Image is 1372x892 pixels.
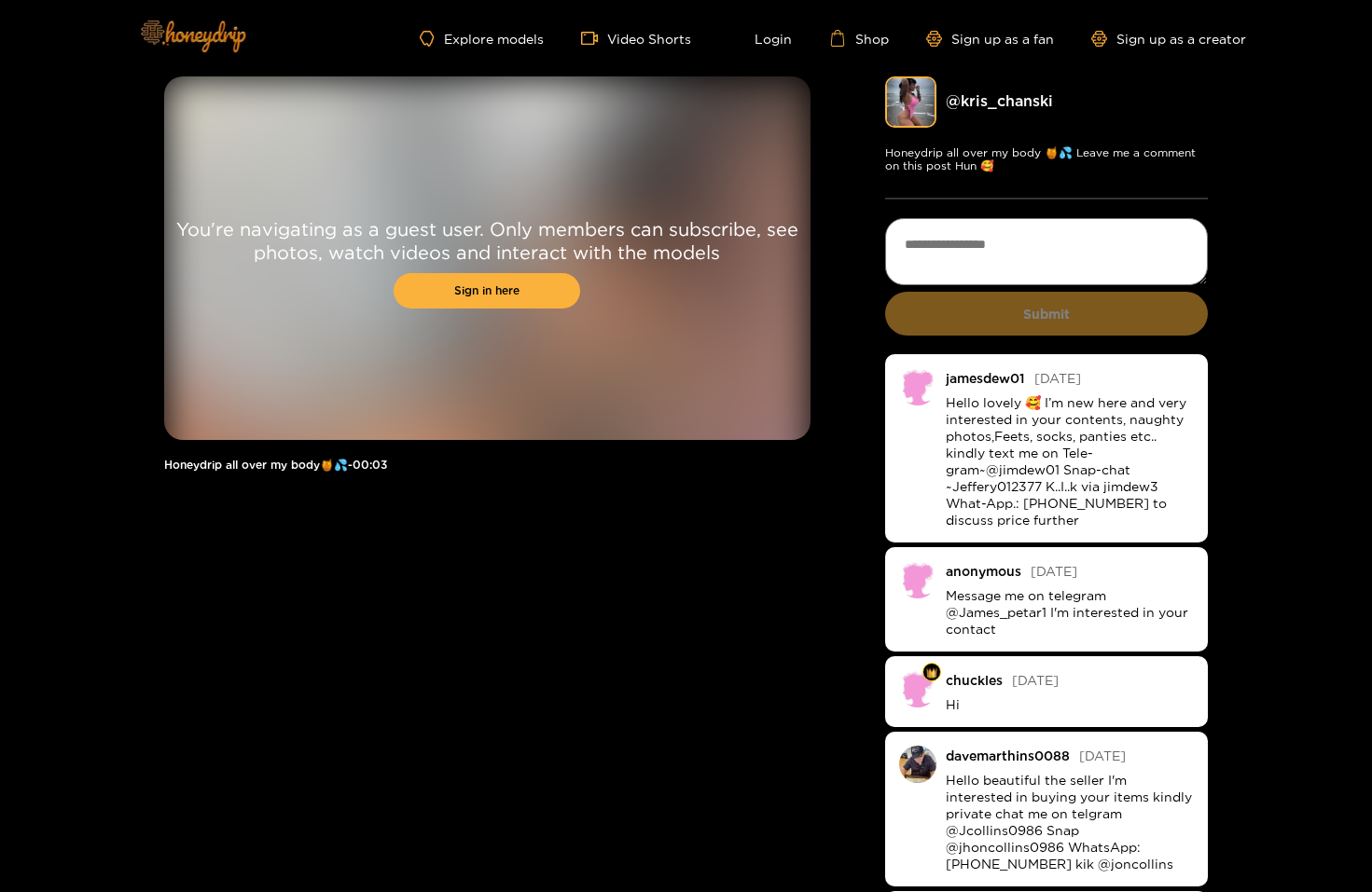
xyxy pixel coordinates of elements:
[885,146,1209,172] p: Honeydrip all over my body 🍯💦 Leave me a comment on this post Hun 🥰
[581,30,691,47] a: Video Shorts
[1031,564,1077,578] span: [DATE]
[926,667,937,679] img: Fan Level
[926,31,1054,47] a: Sign up as a fan
[899,368,936,405] img: no-avatar.png
[946,772,1195,872] p: Hello beautiful the seller I'm interested in buying your items kindly private chat me on telgram ...
[420,31,543,47] a: Explore models
[885,292,1209,336] button: Submit
[946,92,1053,109] a: @ kris_chanski
[885,76,936,128] img: kris_chanski
[1079,748,1126,762] span: [DATE]
[899,561,936,598] img: no-avatar.png
[1091,31,1246,47] a: Sign up as a creator
[164,459,811,472] h1: Honeydrip all over my body🍯💦 - 00:03
[946,587,1195,638] p: Message me on telegram @James_petar1 I'm interested in your contact
[946,564,1021,578] div: anonymous
[946,748,1070,762] div: davemarthins0088
[581,30,607,47] span: video-camera
[899,670,936,707] img: no-avatar.png
[899,746,936,783] img: o3nvo-fb_img_1731113975378.jpg
[164,217,811,264] p: You're navigating as a guest user. Only members can subscribe, see photos, watch videos and inter...
[1034,371,1081,385] span: [DATE]
[946,371,1025,385] div: jamesdew01
[946,696,1195,713] p: Hi
[1012,673,1059,687] span: [DATE]
[728,30,792,47] a: Login
[829,30,889,47] a: Shop
[946,394,1195,528] p: Hello lovely 🥰 I’m new here and very interested in your contents, naughty photos,Feets, socks, pa...
[394,273,580,309] a: Sign in here
[946,673,1003,687] div: chuckles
